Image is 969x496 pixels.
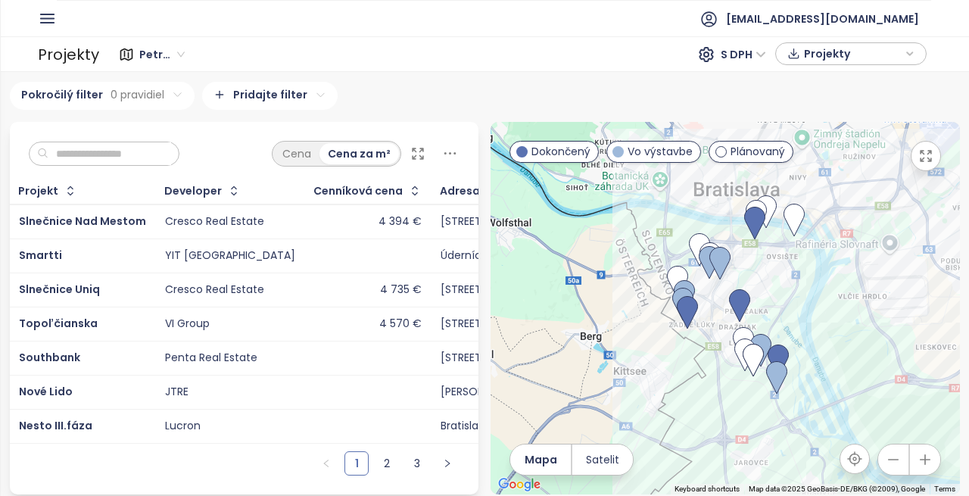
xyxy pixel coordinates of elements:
button: right [435,451,460,476]
div: [PERSON_NAME][STREET_ADDRESS] [441,385,622,399]
span: S DPH [721,43,766,66]
button: left [314,451,338,476]
button: Mapa [510,445,571,475]
span: 0 pravidiel [111,86,164,103]
a: Slnečnice Nad Mestom [19,214,146,229]
span: Plánovaný [731,143,785,160]
span: Satelit [586,451,619,468]
button: Satelit [572,445,633,475]
div: Adresa [440,186,480,196]
span: Projekty [804,42,902,65]
div: Penta Real Estate [165,351,257,365]
div: YIT [GEOGRAPHIC_DATA] [165,249,295,263]
span: Dokončený [531,143,590,160]
a: 1 [345,452,368,475]
div: [STREET_ADDRESS] [441,317,538,331]
div: Cenníková cena [313,186,403,196]
li: 3 [405,451,429,476]
div: Cena za m² [319,143,399,164]
div: Pokročilý filter [10,82,195,110]
a: Slnečnice Uniq [19,282,100,297]
a: Terms (opens in new tab) [934,485,955,493]
span: [EMAIL_ADDRESS][DOMAIN_NAME] [726,1,919,37]
div: Projekt [18,186,58,196]
span: Mapa [525,451,557,468]
span: Petržalka [139,43,185,66]
div: 4 570 € [379,317,422,331]
li: 2 [375,451,399,476]
div: [STREET_ADDRESS] [441,215,538,229]
a: Smartti [19,248,62,263]
div: JTRE [165,385,189,399]
span: Map data ©2025 GeoBasis-DE/BKG (©2009), Google [749,485,925,493]
button: Keyboard shortcuts [675,484,740,494]
span: left [322,459,331,468]
div: Developer [164,186,222,196]
div: Lucron [165,420,201,433]
li: 1 [344,451,369,476]
a: Nesto III.fáza [19,418,92,433]
div: Pridajte filter [202,82,338,110]
div: [STREET_ADDRESS] [441,351,538,365]
a: 2 [375,452,398,475]
img: Google [494,475,544,494]
div: Cresco Real Estate [165,215,264,229]
a: Nové Lido [19,384,73,399]
div: 4 735 € [380,283,422,297]
a: Open this area in Google Maps (opens a new window) [494,475,544,494]
div: [STREET_ADDRESS] [441,283,538,297]
div: 4 394 € [379,215,422,229]
li: Nasledujúca strana [435,451,460,476]
div: Cresco Real Estate [165,283,264,297]
a: Topoľčianska [19,316,98,331]
a: Southbank [19,350,80,365]
div: VI Group [165,317,210,331]
div: Projekty [38,39,99,69]
div: button [784,42,918,65]
a: 3 [406,452,428,475]
span: Vo výstavbe [628,143,693,160]
span: right [443,459,452,468]
div: Bratislava-[STREET_ADDRESS] [441,420,595,433]
li: Predchádzajúca strana [314,451,338,476]
div: Cena [274,143,319,164]
div: Údernícka 2712/24, 851 01 [GEOGRAPHIC_DATA], [GEOGRAPHIC_DATA] [441,249,802,263]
